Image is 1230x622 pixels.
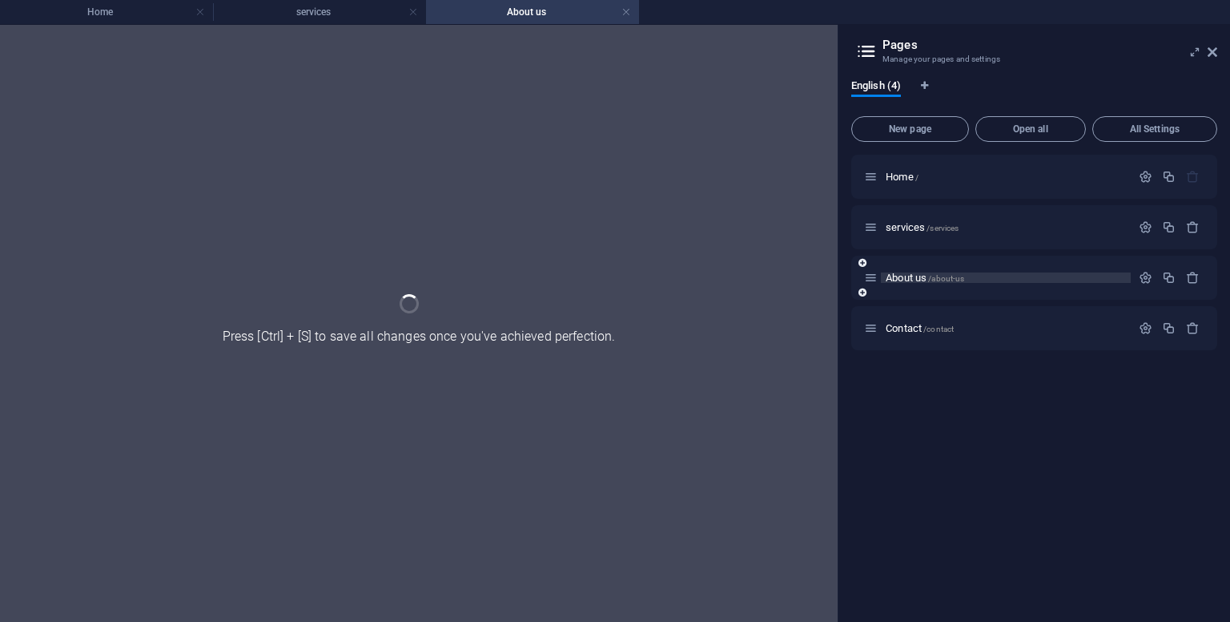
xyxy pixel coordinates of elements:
[923,325,954,333] span: /contact
[886,322,954,334] span: Click to open page
[1162,220,1176,234] div: Duplicate
[1162,271,1176,285] div: Duplicate
[1139,271,1152,285] div: Settings
[851,76,901,99] span: English (4)
[975,116,1086,142] button: Open all
[881,323,1131,333] div: Contact/contact
[886,221,959,233] span: services
[882,52,1185,67] h3: Manage your pages and settings
[881,222,1131,232] div: services/services
[915,173,918,182] span: /
[1139,170,1152,184] div: Settings
[1186,271,1200,285] div: Remove
[1092,116,1217,142] button: All Settings
[1139,220,1152,234] div: Settings
[851,79,1217,110] div: Language Tabs
[928,274,964,283] span: /about-us
[1162,321,1176,335] div: Duplicate
[213,3,426,21] h4: services
[1139,321,1152,335] div: Settings
[983,124,1079,134] span: Open all
[1186,220,1200,234] div: Remove
[1099,124,1210,134] span: All Settings
[1162,170,1176,184] div: Duplicate
[858,124,962,134] span: New page
[1186,321,1200,335] div: Remove
[882,38,1217,52] h2: Pages
[927,224,959,232] span: /services
[426,3,639,21] h4: About us
[881,172,1131,182] div: Home/
[886,272,964,284] span: About us
[886,171,918,183] span: Click to open page
[1186,170,1200,184] div: The startpage cannot be deleted
[881,273,1131,283] div: About us/about-us
[851,116,969,142] button: New page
